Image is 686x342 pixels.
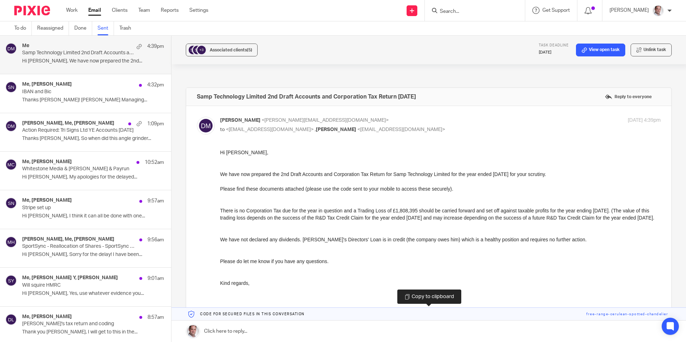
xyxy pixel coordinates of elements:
a: To do [14,21,32,35]
img: svg%3E [5,236,17,248]
p: 4:39pm [147,43,164,50]
p: Hi [PERSON_NAME], Yes, use whatever evidence you... [22,291,164,297]
span: Associated clients [210,48,252,52]
a: View open task [576,44,625,56]
img: svg%3E [5,120,17,132]
span: (5) [247,48,252,52]
span: to [220,127,225,132]
img: Munro%20Partners-3202.jpg [652,5,664,16]
img: Pixie [14,6,50,15]
a: Team [138,7,150,14]
p: 9:56am [148,236,164,243]
button: +3 Associated clients(5) [186,44,258,56]
p: Whitestone Media & [PERSON_NAME] & Payrun [22,166,136,172]
span: Get Support [542,8,570,13]
img: svg%3E [5,159,17,170]
p: [PERSON_NAME]'s tax return and coding [22,321,136,327]
h4: Me [22,43,29,49]
a: Trash [119,21,136,35]
p: Thanks [PERSON_NAME]! [PERSON_NAME] Managing... [22,97,164,103]
p: 9:57am [148,197,164,205]
span: [PERSON_NAME] [220,118,260,123]
h4: Me, [PERSON_NAME] [22,197,72,203]
button: Unlink task [631,44,672,56]
p: Thanks [PERSON_NAME], So when did this angle grinder... [22,136,164,142]
label: Reply to everyone [603,91,653,102]
img: svg%3E [5,275,17,286]
a: Sent [98,21,114,35]
p: Hi [PERSON_NAME], Sorry for the delay! I have been... [22,252,164,258]
span: [PERSON_NAME] [316,127,356,132]
a: Settings [189,7,208,14]
p: 10:52am [145,159,164,166]
p: 8:57am [148,314,164,321]
img: svg%3E [5,197,17,209]
span: <[PERSON_NAME][EMAIL_ADDRESS][DOMAIN_NAME]> [262,118,389,123]
input: Search [439,9,503,15]
span: <[EMAIL_ADDRESS][DOMAIN_NAME]> [226,127,314,132]
p: IBAN and Bic [22,89,136,95]
p: [PERSON_NAME] [610,7,649,14]
img: svg%3E [5,43,17,54]
a: Reassigned [37,21,69,35]
a: Work [66,7,78,14]
h4: Samp Technology Limited 2nd Draft Accounts and Corporation Tax Return [DATE] [197,93,416,100]
img: svg%3E [5,314,17,325]
a: Done [74,21,92,35]
img: svg%3E [188,45,198,55]
img: svg%3E [192,45,203,55]
h4: Me, [PERSON_NAME] [22,314,72,320]
p: [DATE] [539,50,569,55]
p: Hi [PERSON_NAME], My apologies for the delayed... [22,174,164,180]
p: 9:01am [148,275,164,282]
img: svg%3E [197,117,215,135]
span: , [315,127,316,132]
h4: [PERSON_NAME], Me, [PERSON_NAME] [22,236,114,242]
p: Samp Technology Limited 2nd Draft Accounts and Corporation Tax Return [DATE] [22,50,136,56]
p: Hi [PERSON_NAME], We have now prepared the 2nd... [22,58,164,64]
p: Thank you [PERSON_NAME], I will get to this in the... [22,329,164,335]
h4: [PERSON_NAME], Me, [PERSON_NAME] [22,120,114,126]
p: 1:09pm [147,120,164,127]
h4: Me, [PERSON_NAME] [22,81,72,87]
p: [DATE] 4:39pm [628,117,661,124]
p: SportSync - Reallocation of Shares - SportSync Hub [22,243,136,250]
a: Clients [112,7,128,14]
h4: Me, [PERSON_NAME] [22,159,72,165]
p: Hi [PERSON_NAME], I think it can all be done with one... [22,213,164,219]
a: Reports [161,7,179,14]
p: Will squire HMRC [22,282,136,288]
p: Action Required: Tri Signs Ltd YE Accounts [DATE] [22,127,136,134]
img: svg%3E [5,81,17,93]
p: Stripe set up [22,205,136,211]
h4: Me, [PERSON_NAME] Y, [PERSON_NAME] [22,275,118,281]
p: 4:32pm [147,81,164,89]
div: +3 [197,46,206,54]
a: Email [88,7,101,14]
span: Task deadline [539,44,569,47]
span: <[EMAIL_ADDRESS][DOMAIN_NAME]> [357,127,445,132]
